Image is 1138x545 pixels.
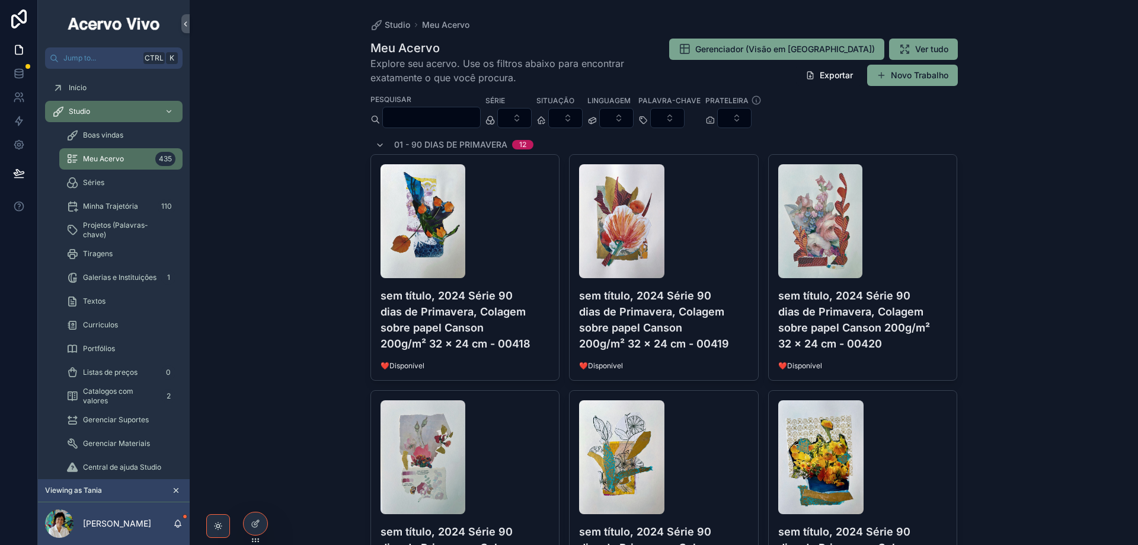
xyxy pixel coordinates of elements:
div: 435 [155,152,175,166]
span: Explore seu acervo. Use os filtros abaixo para encontrar exatamente o que você procura. [370,56,642,85]
span: Minha Trajetória [83,202,138,211]
a: Minha Trajetória110 [59,196,183,217]
img: App logo [66,14,162,33]
label: Situação [536,95,574,106]
span: Tiragens [83,249,113,259]
span: Gerenciar Materiais [83,439,150,448]
img: Tania-Martins---sem-título,-2024-Série-90-dias-de-Primavera,-Colagem-sobre-papel-Canson-200g-m2-3... [579,164,664,278]
label: Palavra-chave [638,95,701,106]
span: ❤️Disponível [579,361,749,371]
button: Novo Trabalho [867,65,958,86]
p: [PERSON_NAME] [83,518,151,530]
button: Select Button [650,108,685,128]
div: 0 [161,365,175,380]
span: Portfólios [83,344,115,353]
img: Tania-Martins---sem-título,-2024-Série-90-dias-de-Primavera,-Colagem-sobre-papel-Canson-200g-m2-3... [778,164,862,278]
label: Série [485,95,505,106]
span: Studio [385,19,410,31]
span: Galerias e Instituições [83,273,156,282]
span: Gerenciador (Visão em [GEOGRAPHIC_DATA]) [695,43,875,55]
span: Listas de preços [83,368,138,377]
a: Studio [370,19,410,31]
span: Projetos (Palavras-chave) [83,221,171,240]
a: Boas vindas [59,125,183,146]
div: 2 [161,389,175,403]
span: Início [69,83,87,93]
span: Central de ajuda Studio [83,463,161,472]
div: 110 [158,199,175,213]
a: Tania-Martins---sem-título,-2024-Série-90-dias-de-Primavera,-Colagem-sobre-papel-Canson-200g-m2-3... [569,154,759,381]
a: Curriculos [59,314,183,336]
a: Tania-Martins---sem-título,-2024-Série-90-dias-de-Primavera,-Colagem-sobre-papel-Canson-200g-m2-3... [768,154,958,381]
span: Séries [83,178,104,187]
a: Textos [59,291,183,312]
a: Projetos (Palavras-chave) [59,219,183,241]
label: Pesquisar [370,94,411,104]
span: Ctrl [143,52,165,64]
label: Prateleira [705,95,749,106]
a: Gerenciar Suportes [59,409,183,431]
h4: sem título, 2024 Série 90 dias de Primavera, Colagem sobre papel Canson 200g/m² 32 x 24 cm - 00419 [579,288,749,352]
a: Portfólios [59,338,183,359]
div: scrollable content [38,69,190,479]
span: Boas vindas [83,130,123,140]
a: Gerenciar Materiais [59,433,183,454]
span: Gerenciar Suportes [83,415,149,425]
a: Listas de preços0 [59,362,183,383]
span: Curriculos [83,320,118,330]
button: Exportar [796,65,862,86]
span: Viewing as Tania [45,486,102,495]
span: Ver tudo [915,43,948,55]
a: Meu Acervo435 [59,148,183,170]
a: Tania-Martins---sem-título,-2024-Série-90-dias-de-Primavera,-Colagem-sobre-papel-Canson-200g-m2-3... [370,154,560,381]
h4: sem título, 2024 Série 90 dias de Primavera, Colagem sobre papel Canson 200g/m² 32 x 24 cm - 00420 [778,288,948,352]
button: Gerenciador (Visão em [GEOGRAPHIC_DATA]) [669,39,884,60]
span: Catalogos com valores [83,387,156,406]
button: Select Button [548,108,583,128]
button: Select Button [497,108,532,128]
a: Meu Acervo [422,19,469,31]
span: Studio [69,107,90,116]
label: Linguagem [587,95,631,106]
h4: sem título, 2024 Série 90 dias de Primavera, Colagem sobre papel Canson 200g/m² 32 x 24 cm - 00418 [381,288,550,352]
a: Início [45,77,183,98]
span: Meu Acervo [83,154,124,164]
button: Select Button [599,108,634,128]
a: Studio [45,101,183,122]
img: Tania-Martins---sem-título,-2024-Série-90-dias-de-Primavera,-Colagem-sobre-papel-Canson-200g-m2-3... [381,164,466,278]
img: Tania-Martins---sem-título,-2024-Série-90-dias-de-Primavera,-Colagem-sobre-papel-Canson-200g-m2-3... [778,400,864,514]
a: Catalogos com valores2 [59,385,183,407]
h1: Meu Acervo [370,40,642,56]
button: Select Button [717,108,752,128]
span: Jump to... [63,53,139,63]
span: Textos [83,297,106,306]
div: 1 [161,270,175,285]
div: 12 [519,140,526,149]
span: ❤️Disponível [381,361,550,371]
img: Tania-Martins---sem-título,-2024-Série-90-dias-de-Primavera,-Colagem-sobre-papel-Canson-200g-m2-3... [381,400,466,514]
button: Ver tudo [889,39,958,60]
span: 01 - 90 dias de Primavera [394,139,507,151]
a: Tiragens [59,243,183,264]
button: Jump to...CtrlK [45,47,183,69]
a: Séries [59,172,183,193]
a: Galerias e Instituições1 [59,267,183,288]
span: ❤️Disponível [778,361,948,371]
span: K [167,53,177,63]
img: Tania-Martins---sem-título,-2024-Série-90-dias-de-Primavera,-Colagem-sobre-papel-Canson-200g-m2-3... [579,400,664,514]
a: Central de ajuda Studio [59,457,183,478]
